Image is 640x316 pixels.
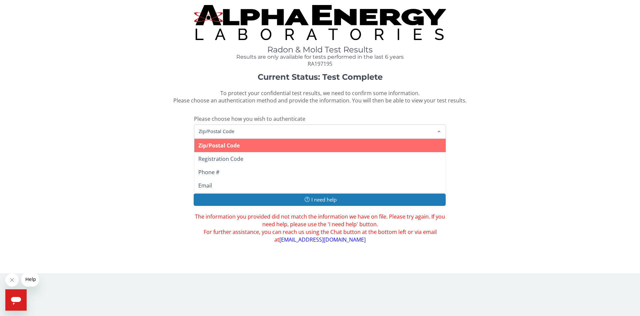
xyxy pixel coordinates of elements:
span: Phone # [198,169,219,176]
span: The information you provided did not match the information we have on file. Please try again. If ... [194,213,446,243]
span: Please choose how you wish to authenticate [194,115,305,122]
iframe: Close message [5,273,19,287]
span: Zip/Postal Code [198,142,240,149]
iframe: Message from company [21,272,39,287]
span: To protect your confidential test results, we need to confirm some information. Please choose an ... [173,89,467,104]
h4: Results are only available for tests performed in the last 6 years [194,54,446,60]
span: Registration Code [198,155,243,163]
button: I need help [194,194,446,206]
a: [EMAIL_ADDRESS][DOMAIN_NAME] [279,236,366,243]
strong: Current Status: Test Complete [258,72,383,82]
iframe: Button to launch messaging window [5,289,27,311]
span: Zip/Postal Code [197,127,432,135]
img: TightCrop.jpg [194,5,446,40]
h1: Radon & Mold Test Results [194,45,446,54]
span: Email [198,182,212,189]
span: RA197195 [308,60,332,67]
